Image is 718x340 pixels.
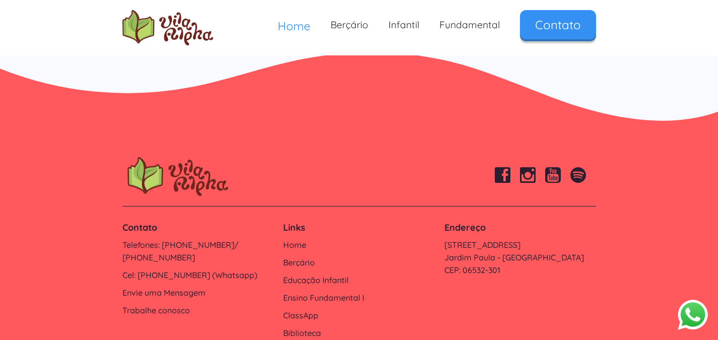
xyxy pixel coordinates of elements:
a: Infantil [378,10,429,40]
a: Biblioteca [283,327,434,339]
a: Home [283,239,434,251]
a: Home [268,10,320,42]
a: Berçário [283,256,434,269]
a: Educação Infantil [283,274,434,287]
button: Abrir WhatsApp [678,299,708,330]
a: Fundamental [429,10,510,40]
a: Ensino Fundamental I [283,292,434,304]
a: Trabalhe conosco [122,304,274,317]
a: Telefones: [PHONE_NUMBER]/ [PHONE_NUMBER] [122,239,274,264]
a: Contato [520,10,596,39]
a: ClassApp [283,309,434,322]
a: Cel: [PHONE_NUMBER] (Whatsapp) [122,269,274,282]
h4: Contato [122,222,274,234]
span: Home [278,19,310,33]
a: home [122,10,213,45]
a: [STREET_ADDRESS]Jardim Paula - [GEOGRAPHIC_DATA]CEP: 06532-301 [444,239,596,277]
h4: Endereço [444,222,596,234]
h4: Links [283,222,434,234]
img: logo Escola Vila Alpha [122,10,213,45]
a: Envie uma Mensagem [122,287,274,299]
a: Berçário [320,10,378,40]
